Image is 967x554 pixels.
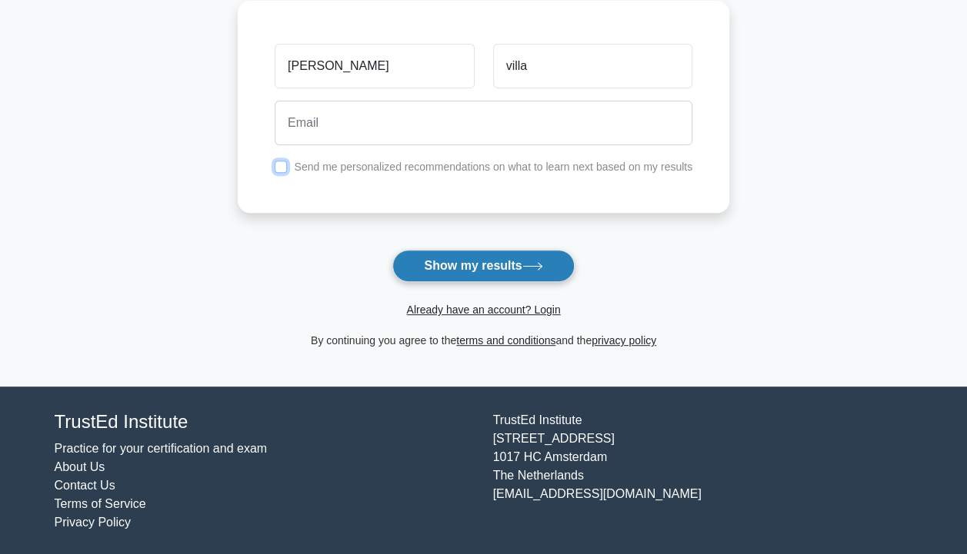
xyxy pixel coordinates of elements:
[55,411,475,433] h4: TrustEd Institute
[55,516,132,529] a: Privacy Policy
[55,497,146,510] a: Terms of Service
[392,250,574,282] button: Show my results
[493,44,692,88] input: Last name
[484,411,922,532] div: TrustEd Institute [STREET_ADDRESS] 1017 HC Amsterdam The Netherlands [EMAIL_ADDRESS][DOMAIN_NAME]
[55,442,268,455] a: Practice for your certification and exam
[406,304,560,316] a: Already have an account? Login
[275,44,474,88] input: First name
[456,334,555,347] a: terms and conditions
[275,101,692,145] input: Email
[592,334,656,347] a: privacy policy
[55,460,105,473] a: About Us
[294,161,692,173] label: Send me personalized recommendations on what to learn next based on my results
[228,331,739,350] div: By continuing you agree to the and the
[55,479,115,492] a: Contact Us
